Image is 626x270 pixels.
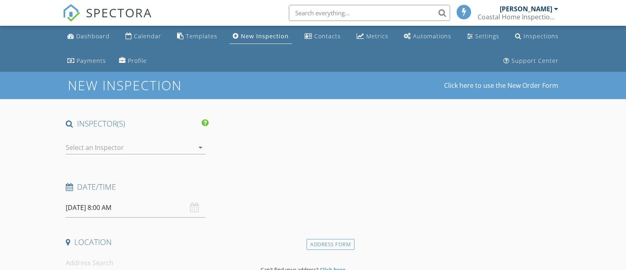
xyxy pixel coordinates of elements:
[64,29,113,44] a: Dashboard
[116,54,150,69] a: Company Profile
[307,239,355,250] div: Address Form
[63,11,152,28] a: SPECTORA
[186,32,217,40] div: Templates
[241,32,289,40] div: New Inspection
[478,13,558,21] div: Coastal Home Inspections of Northwest Florida
[500,5,552,13] div: [PERSON_NAME]
[511,57,559,64] div: Support Center
[122,29,165,44] a: Calendar
[500,54,562,69] a: Support Center
[353,29,392,44] a: Metrics
[64,54,109,69] a: Payments
[128,57,147,64] div: Profile
[76,32,110,40] div: Dashboard
[401,29,455,44] a: Automations (Basic)
[314,32,341,40] div: Contacts
[63,4,80,22] img: The Best Home Inspection Software - Spectora
[524,32,559,40] div: Inspections
[444,82,558,89] a: Click here to use the New Order Form
[134,32,161,40] div: Calendar
[86,4,152,21] span: SPECTORA
[289,5,450,21] input: Search everything...
[230,29,292,44] a: New Inspection
[66,198,205,218] input: Select date
[475,32,499,40] div: Settings
[68,78,246,92] h1: New Inspection
[66,118,209,129] h4: INSPECTOR(S)
[366,32,388,40] div: Metrics
[413,32,451,40] div: Automations
[77,57,106,64] div: Payments
[174,29,221,44] a: Templates
[196,143,205,152] i: arrow_drop_down
[464,29,503,44] a: Settings
[301,29,344,44] a: Contacts
[512,29,562,44] a: Inspections
[66,182,351,192] h4: Date/Time
[66,237,351,247] h4: Location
